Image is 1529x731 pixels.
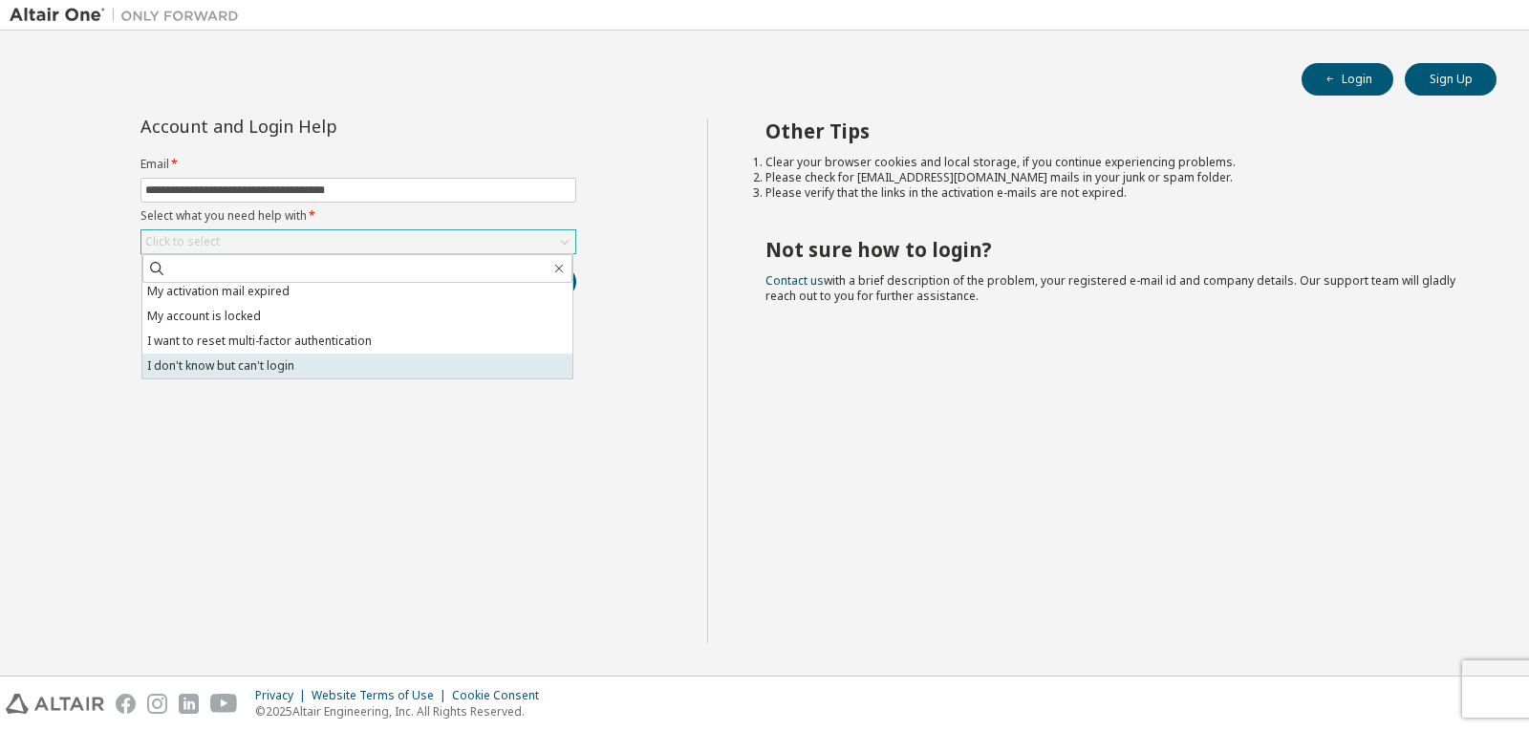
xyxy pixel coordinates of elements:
[312,688,452,703] div: Website Terms of Use
[141,230,575,253] div: Click to select
[145,234,220,249] div: Click to select
[140,208,576,224] label: Select what you need help with
[765,237,1463,262] h2: Not sure how to login?
[765,185,1463,201] li: Please verify that the links in the activation e-mails are not expired.
[255,688,312,703] div: Privacy
[255,703,550,720] p: © 2025 Altair Engineering, Inc. All Rights Reserved.
[765,272,824,289] a: Contact us
[765,170,1463,185] li: Please check for [EMAIL_ADDRESS][DOMAIN_NAME] mails in your junk or spam folder.
[765,272,1455,304] span: with a brief description of the problem, your registered e-mail id and company details. Our suppo...
[10,6,248,25] img: Altair One
[6,694,104,714] img: altair_logo.svg
[1405,63,1497,96] button: Sign Up
[765,118,1463,143] h2: Other Tips
[140,118,489,134] div: Account and Login Help
[147,694,167,714] img: instagram.svg
[179,694,199,714] img: linkedin.svg
[142,279,572,304] li: My activation mail expired
[452,688,550,703] div: Cookie Consent
[765,155,1463,170] li: Clear your browser cookies and local storage, if you continue experiencing problems.
[116,694,136,714] img: facebook.svg
[210,694,238,714] img: youtube.svg
[140,157,576,172] label: Email
[1302,63,1393,96] button: Login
